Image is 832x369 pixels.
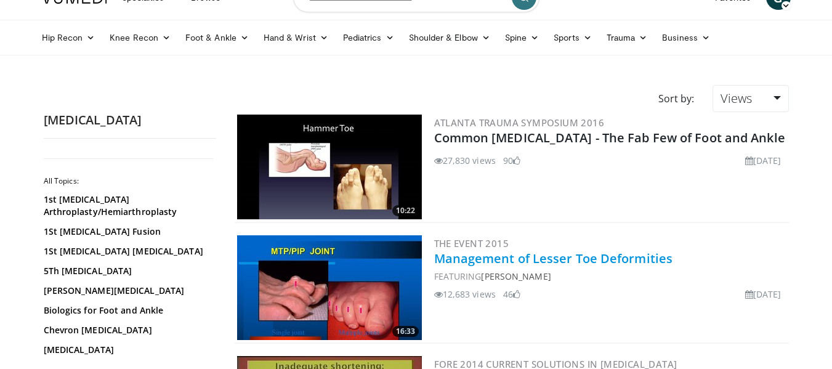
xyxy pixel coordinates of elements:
[434,154,496,167] li: 27,830 views
[745,288,782,301] li: [DATE]
[745,154,782,167] li: [DATE]
[721,90,752,107] span: Views
[434,129,785,146] a: Common [MEDICAL_DATA] - The Fab Few of Foot and Ankle
[503,154,520,167] li: 90
[336,25,402,50] a: Pediatrics
[237,115,422,219] img: 4559c471-f09d-4bda-8b3b-c296350a5489.300x170_q85_crop-smart_upscale.jpg
[44,344,210,356] a: [MEDICAL_DATA]
[237,115,422,219] a: 10:22
[44,324,210,336] a: Chevron [MEDICAL_DATA]
[498,25,546,50] a: Spine
[44,265,210,277] a: 5Th [MEDICAL_DATA]
[256,25,336,50] a: Hand & Wrist
[434,270,786,283] div: FEATURING
[402,25,498,50] a: Shoulder & Elbow
[655,25,717,50] a: Business
[34,25,103,50] a: Hip Recon
[481,270,551,282] a: [PERSON_NAME]
[44,176,213,186] h2: All Topics:
[503,288,520,301] li: 46
[434,288,496,301] li: 12,683 views
[44,245,210,257] a: 1St [MEDICAL_DATA] [MEDICAL_DATA]
[44,285,210,297] a: [PERSON_NAME][MEDICAL_DATA]
[237,235,422,340] img: 633b4c70-a170-4b16-b183-ddf4b2cce2bd.300x170_q85_crop-smart_upscale.jpg
[599,25,655,50] a: Trauma
[434,250,673,267] a: Management of Lesser Toe Deformities
[44,225,210,238] a: 1St [MEDICAL_DATA] Fusion
[44,112,216,128] h2: [MEDICAL_DATA]
[546,25,599,50] a: Sports
[434,116,605,129] a: Atlanta Trauma Symposium 2016
[237,235,422,340] a: 16:33
[392,205,419,216] span: 10:22
[44,304,210,317] a: Biologics for Foot and Ankle
[392,326,419,337] span: 16:33
[44,193,210,218] a: 1st [MEDICAL_DATA] Arthroplasty/Hemiarthroplasty
[102,25,178,50] a: Knee Recon
[713,85,788,112] a: Views
[178,25,256,50] a: Foot & Ankle
[649,85,703,112] div: Sort by:
[434,237,509,249] a: The Event 2015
